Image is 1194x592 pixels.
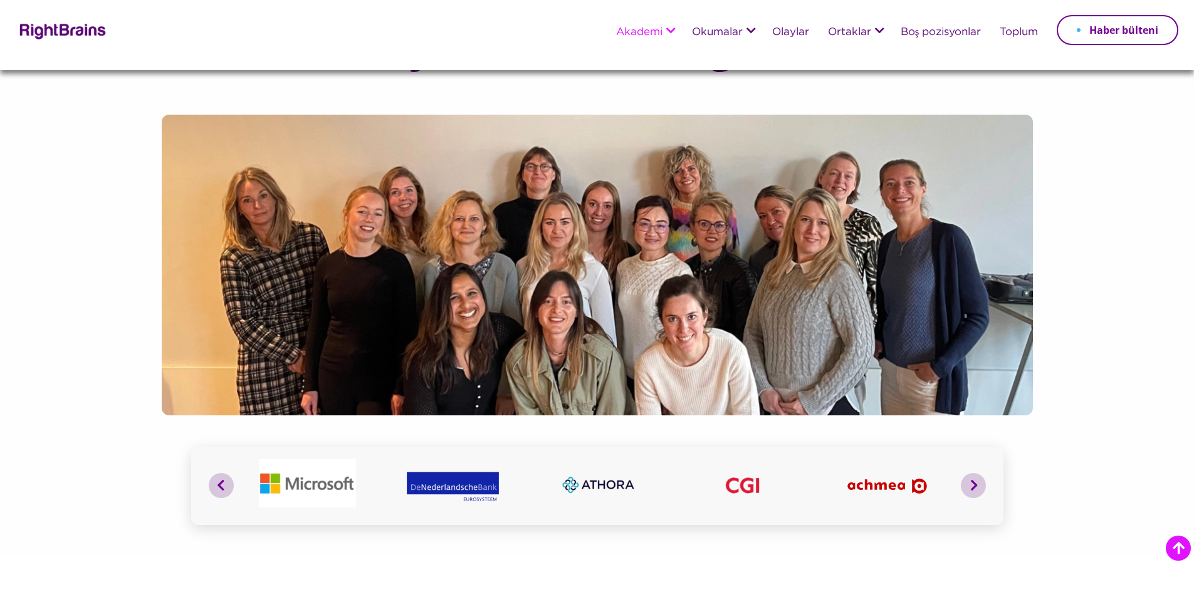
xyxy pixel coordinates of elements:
[209,480,243,490] font: Öncesi
[961,473,986,498] button: Sonraki
[1000,27,1038,38] a: Toplum
[901,28,982,37] font: Boş pozisyonlar
[1000,28,1038,37] font: Toplum
[828,27,871,38] a: Ortaklar
[1057,15,1178,45] a: Haber bülteni
[1089,23,1158,37] font: Haber bülteni
[616,27,662,38] a: Akademi
[901,27,982,38] a: Boş pozisyonlar
[772,28,809,37] font: Olaylar
[772,27,809,38] a: Olaylar
[16,21,107,39] img: Sağ beyinler
[692,28,743,37] font: Okumalar
[828,28,871,37] font: Ortaklar
[692,27,743,38] a: Okumalar
[961,480,997,490] font: Sonraki
[209,473,234,498] button: Öncesi
[616,28,662,37] font: Akademi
